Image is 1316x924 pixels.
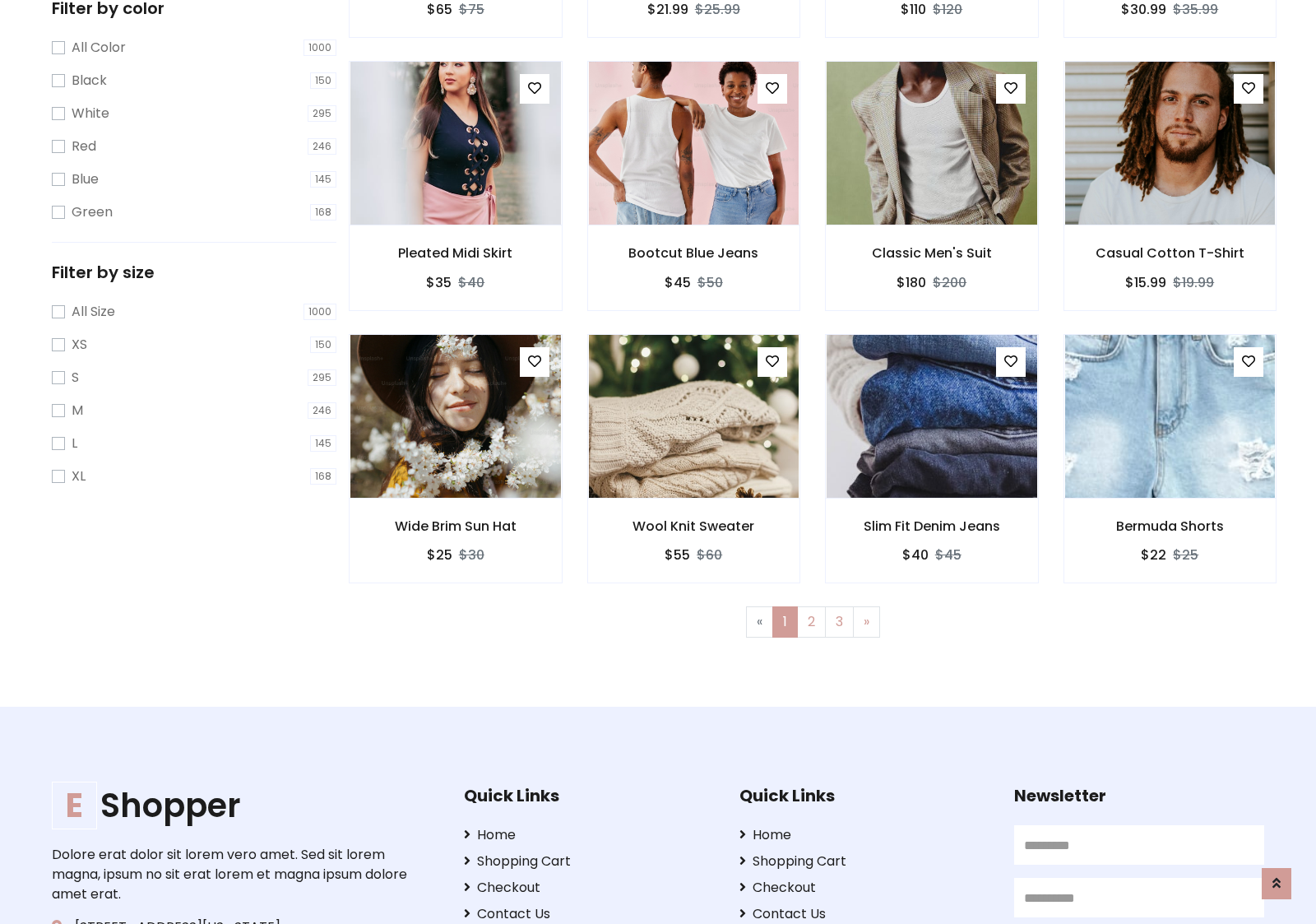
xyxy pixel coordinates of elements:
label: L [72,434,77,453]
del: $200 [933,273,966,292]
label: Black [72,71,107,91]
label: All Color [72,38,126,58]
span: 295 [308,369,336,386]
h6: Slim Fit Denim Jeans [826,518,1038,534]
h5: Quick Links [464,786,714,806]
label: All Size [72,302,115,322]
label: Blue [72,169,99,189]
a: Checkout [739,878,989,898]
h6: $110 [901,2,926,17]
span: 168 [310,468,336,485]
h1: Shopper [52,786,412,825]
del: $45 [935,546,962,564]
label: M [72,401,83,420]
a: 3 [825,606,854,638]
h6: $35 [426,275,452,290]
label: S [72,368,79,388]
a: EShopper [52,786,412,825]
span: 246 [308,138,336,155]
h6: $15.99 [1125,275,1166,290]
a: Checkout [464,878,714,898]
h6: $21.99 [647,2,688,17]
span: » [864,612,869,631]
h6: $55 [665,547,690,563]
del: $40 [458,273,484,292]
h6: $180 [897,275,926,290]
h6: $30.99 [1121,2,1166,17]
span: 145 [310,171,336,188]
a: Home [739,825,989,845]
span: 150 [310,337,336,353]
label: XS [72,335,87,355]
h6: $22 [1141,547,1166,563]
h6: $40 [902,547,929,563]
span: 168 [310,204,336,221]
h6: Bootcut Blue Jeans [588,245,800,261]
del: $60 [697,546,722,564]
label: Red [72,137,96,156]
a: 1 [772,606,798,638]
label: Green [72,202,113,222]
span: 246 [308,402,336,419]
span: E [52,782,97,829]
p: Dolore erat dolor sit lorem vero amet. Sed sit lorem magna, ipsum no sit erat lorem et magna ipsu... [52,845,412,904]
h6: Casual Cotton T-Shirt [1064,245,1277,261]
a: 2 [797,606,826,638]
del: $30 [459,546,484,564]
del: $19.99 [1173,273,1214,292]
h6: Classic Men's Suit [826,245,1038,261]
a: Next [853,606,880,638]
h5: Filter by size [52,262,336,282]
label: White [72,104,109,123]
a: Home [464,825,714,845]
span: 1000 [304,39,336,56]
span: 1000 [304,304,336,320]
a: Contact Us [739,904,989,924]
del: $25 [1173,546,1198,564]
h6: $65 [427,2,452,17]
span: 150 [310,72,336,89]
del: $50 [697,273,723,292]
h5: Quick Links [739,786,989,806]
h6: Pleated Midi Skirt [350,245,562,261]
h6: $45 [665,275,691,290]
label: XL [72,467,86,486]
h6: $25 [427,547,452,563]
a: Contact Us [464,904,714,924]
h5: Newsletter [1014,786,1264,806]
a: Shopping Cart [464,852,714,871]
h6: Wide Brim Sun Hat [350,518,562,534]
h6: Wool Knit Sweater [588,518,800,534]
a: Shopping Cart [739,852,989,871]
span: 295 [308,105,336,122]
nav: Page navigation [361,606,1264,638]
span: 145 [310,435,336,452]
h6: Bermuda Shorts [1064,518,1277,534]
